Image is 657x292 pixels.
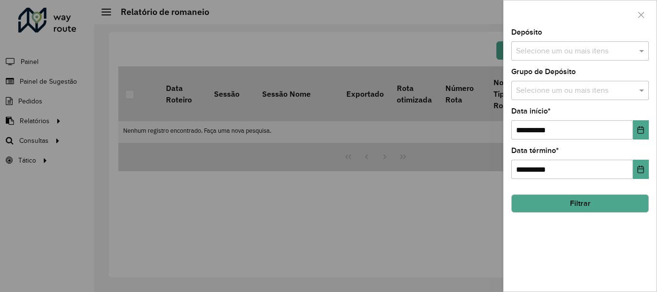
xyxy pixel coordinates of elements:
label: Data término [511,145,559,156]
label: Depósito [511,26,542,38]
button: Choose Date [633,120,649,140]
button: Filtrar [511,194,649,213]
label: Grupo de Depósito [511,66,576,77]
button: Choose Date [633,160,649,179]
label: Data início [511,105,551,117]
